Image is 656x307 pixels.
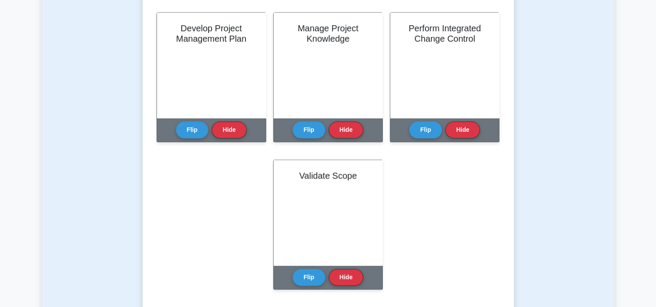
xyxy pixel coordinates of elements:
h2: Develop Project Management Plan [167,23,255,44]
h2: Manage Project Knowledge [284,23,372,44]
button: Hide [212,121,246,138]
button: Flip [176,121,209,138]
button: Hide [445,121,480,138]
button: Flip [409,121,442,138]
h2: Validate Scope [284,170,372,181]
button: Hide [329,121,363,138]
button: Flip [293,269,325,286]
button: Flip [293,121,325,138]
h2: Perform Integrated Change Control [401,23,489,44]
button: Hide [329,269,363,286]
